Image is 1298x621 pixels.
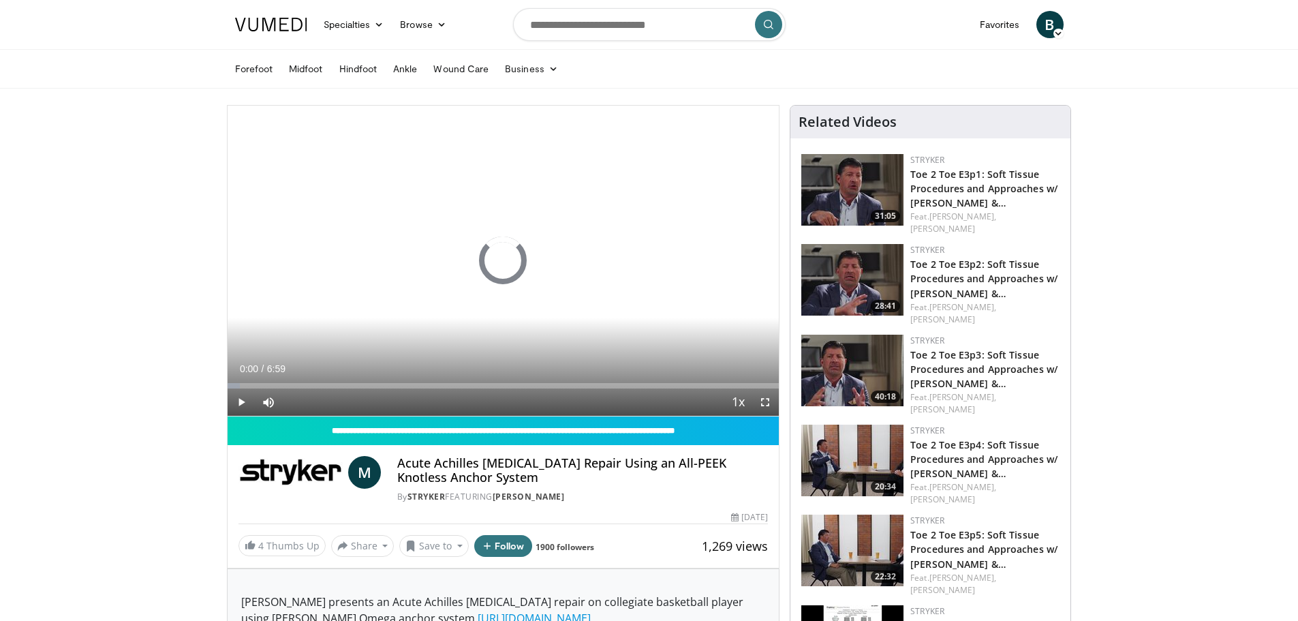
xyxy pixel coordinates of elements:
button: Share [331,535,395,557]
div: [DATE] [731,511,768,524]
a: Stryker [910,515,944,526]
div: By FEATURING [397,491,768,503]
button: Follow [474,535,533,557]
a: [PERSON_NAME] [910,404,975,415]
img: Stryker [238,456,343,489]
a: Midfoot [281,55,331,82]
button: Play [228,389,255,416]
div: Feat. [910,211,1060,235]
a: Stryker [910,425,944,436]
div: Progress Bar [228,383,779,389]
button: Playback Rate [724,389,752,416]
button: Mute [255,389,282,416]
a: Wound Care [425,55,497,82]
a: 40:18 [801,335,903,406]
a: [PERSON_NAME], [929,572,996,584]
a: B [1036,11,1064,38]
a: Toe 2 Toe E3p5: Soft Tissue Procedures and Approaches w/ [PERSON_NAME] &… [910,528,1058,570]
a: Browse [392,11,454,38]
a: Stryker [910,154,944,166]
span: 6:59 [267,363,285,374]
img: VuMedi Logo [235,18,307,31]
span: 1,269 views [702,538,768,554]
button: Save to [399,535,469,557]
a: Specialties [315,11,392,38]
div: Feat. [910,481,1060,506]
span: 0:00 [240,363,258,374]
span: 22:32 [871,571,900,583]
img: 5a24c186-d7fd-471e-9a81-cffed9b91a88.150x105_q85_crop-smart_upscale.jpg [801,154,903,226]
span: 31:05 [871,210,900,222]
a: 4 Thumbs Up [238,535,326,556]
span: 40:18 [871,391,900,403]
a: Stryker [910,605,944,617]
span: / [262,363,264,374]
a: [PERSON_NAME], [929,481,996,493]
a: [PERSON_NAME], [929,301,996,313]
h4: Related Videos [799,114,897,130]
span: 28:41 [871,300,900,312]
a: Stryker [407,491,446,502]
div: Feat. [910,391,1060,416]
a: Ankle [385,55,425,82]
a: M [348,456,381,489]
h4: Acute Achilles [MEDICAL_DATA] Repair Using an All-PEEK Knotless Anchor System [397,456,768,485]
a: 22:32 [801,515,903,586]
div: Feat. [910,572,1060,596]
a: Toe 2 Toe E3p1: Soft Tissue Procedures and Approaches w/ [PERSON_NAME] &… [910,168,1058,209]
span: 20:34 [871,481,900,493]
a: [PERSON_NAME] [910,494,975,505]
a: Business [497,55,566,82]
a: Toe 2 Toe E3p4: Soft Tissue Procedures and Approaches w/ [PERSON_NAME] &… [910,438,1058,480]
a: [PERSON_NAME] [493,491,565,502]
a: Stryker [910,335,944,346]
a: [PERSON_NAME] [910,223,975,234]
a: Favorites [972,11,1028,38]
input: Search topics, interventions [513,8,786,41]
a: 28:41 [801,244,903,316]
a: 1900 followers [536,541,594,553]
video-js: Video Player [228,106,779,416]
img: ff7741fe-de8d-4c97-8847-d5564e318ff5.150x105_q85_crop-smart_upscale.jpg [801,335,903,406]
a: [PERSON_NAME] [910,584,975,596]
a: [PERSON_NAME] [910,314,975,325]
a: Forefoot [227,55,281,82]
a: 20:34 [801,425,903,496]
a: [PERSON_NAME], [929,391,996,403]
a: Toe 2 Toe E3p2: Soft Tissue Procedures and Approaches w/ [PERSON_NAME] &… [910,258,1058,299]
a: [PERSON_NAME], [929,211,996,222]
span: 4 [258,539,264,552]
img: 88654d28-53f6-4a8b-9f57-d4a1a6effd11.150x105_q85_crop-smart_upscale.jpg [801,515,903,586]
img: 42cec133-4c10-4aac-b10b-ca9e8ff2a38f.150x105_q85_crop-smart_upscale.jpg [801,244,903,316]
a: Stryker [910,244,944,256]
button: Fullscreen [752,389,779,416]
img: c666e18c-5948-42bb-87b8-0687c898742b.150x105_q85_crop-smart_upscale.jpg [801,425,903,496]
a: 31:05 [801,154,903,226]
div: Feat. [910,301,1060,326]
a: Hindfoot [331,55,386,82]
a: Toe 2 Toe E3p3: Soft Tissue Procedures and Approaches w/ [PERSON_NAME] &… [910,348,1058,390]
